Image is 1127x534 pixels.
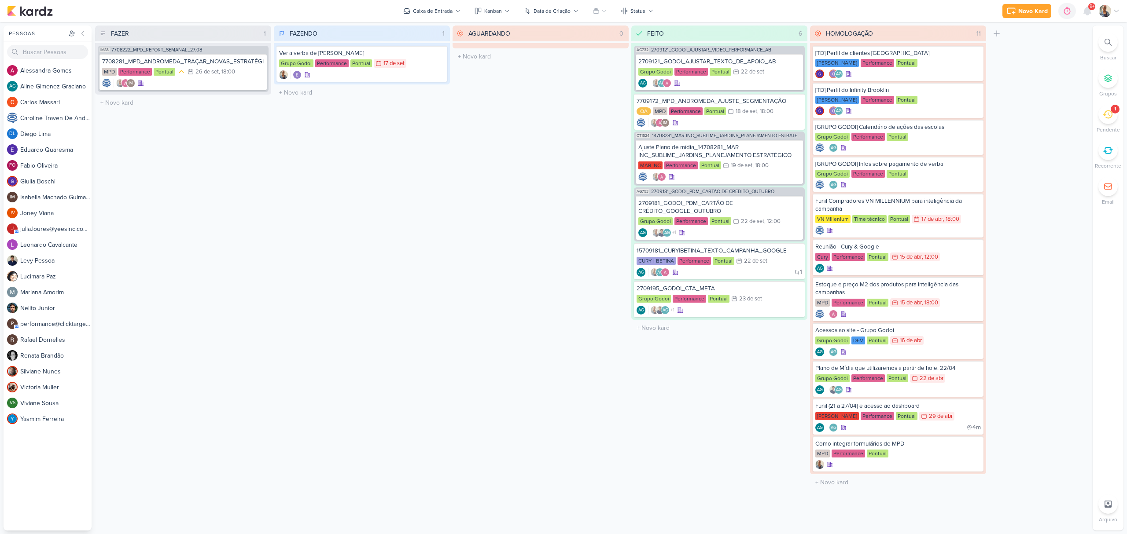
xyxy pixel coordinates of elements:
div: Criador(a): Aline Gimenez Graciano [638,79,647,88]
div: CURY | BETINA [637,257,676,265]
div: Performance [315,59,349,67]
div: Reunião - Cury & Google [815,243,981,251]
div: 19 de set [731,163,752,168]
div: 22 de set [744,258,767,264]
div: Plano de Mídia que utilizaremos a partir de hoje. 22/04 [815,364,981,372]
div: Joney Viana [7,208,18,218]
input: + Novo kard [97,96,269,109]
div: Aline Gimenez Graciano [638,79,647,88]
span: +1 [671,229,676,236]
div: [GRUPO GODOI] Infos sobre pagamento de verba [815,160,981,168]
div: 2709181_GODOI_PDM_CARTÃO DE CRÉDITO_GOOGLE_OUTUBRO [638,199,800,215]
div: Grupo Godoi [815,170,850,178]
p: AG [9,84,16,89]
div: A l e s s a n d r a G o m e s [20,66,92,75]
div: Colaboradores: Aline Gimenez Graciano [827,423,838,432]
input: Buscar Pessoas [7,45,88,59]
div: Grupo Godoi [279,59,313,67]
div: 2709121_GODOI_AJUSTAR_TEXTO_DE_APOIO_AB [638,58,800,66]
div: Pontual [867,450,888,457]
div: Performance [832,299,865,307]
div: Aline Gimenez Graciano [815,423,824,432]
img: Alessandra Gomes [656,118,664,127]
img: Giulia Boschi [815,106,824,115]
p: AG [638,308,644,313]
div: V i v i a n e S o u s a [20,399,92,408]
div: , 12:00 [764,219,781,224]
img: Caroline Traven De Andrade [815,143,824,152]
div: 26 de set [195,69,219,75]
div: 18 de set [736,109,757,114]
div: Colaboradores: Aline Gimenez Graciano [827,347,838,356]
div: Cury [815,253,830,261]
div: julia.loures@yeesinc.com.br [7,223,18,234]
div: Performance [664,161,698,169]
div: MAR INC [638,161,663,169]
div: Viviane Sousa [7,398,18,408]
div: Aline Gimenez Graciano [657,79,666,88]
div: j u l i a . l o u r e s @ y e e s i n c . c o m . b r [20,224,92,234]
p: AG [836,388,842,392]
div: Ver a verba de Godoi [279,49,445,57]
div: [TD] Perfil do Infinity Brooklin [815,86,981,94]
div: Aline Gimenez Graciano [829,180,838,189]
img: Giulia Boschi [829,69,838,78]
img: Alessandra Gomes [661,268,670,277]
div: QA [637,107,651,115]
div: p e r f o r m a n c e @ c l i c k t a r g e t . c o m . b r [20,319,92,329]
div: Performance [851,133,885,141]
img: Iara Santos [815,460,824,469]
div: 1 [1114,106,1116,113]
div: Prioridade Média [177,67,186,76]
div: Pessoas [7,29,67,37]
p: AG [638,271,644,275]
div: [PERSON_NAME] [815,96,859,104]
div: Performance [669,107,703,115]
div: Performance [861,412,894,420]
div: Grupo Godoi [638,68,673,76]
img: Carlos Massari [7,97,18,107]
div: N e l i t o J u n i o r [20,304,92,313]
div: Novo Kard [1018,7,1048,16]
div: Pontual [896,59,917,67]
div: Criador(a): Aline Gimenez Graciano [815,423,824,432]
div: Grupo Godoi [815,374,850,382]
p: AG [664,231,670,235]
div: 15 de abr [900,300,922,306]
input: + Novo kard [454,50,627,63]
div: 22 de abr [920,376,943,381]
img: Silviane Nunes [7,366,18,377]
div: Pontual [887,374,908,382]
div: Performance [674,68,708,76]
img: Rafael Dornelles [7,334,18,345]
p: Arquivo [1099,516,1117,523]
span: 4m [972,424,981,431]
span: AG732 [636,48,649,52]
div: Aline Gimenez Graciano [637,306,645,315]
div: G i u l i a B o s c h i [20,177,92,186]
div: Colaboradores: Aline Gimenez Graciano [827,143,838,152]
span: 2709121_GODOI_AJUSTAR_VIDEO_PERFORMANCE_AB [651,48,771,52]
div: , 18:00 [752,163,769,168]
div: Aline Gimenez Graciano [834,385,843,394]
div: Acessos ao site - Grupo Godoi [815,326,981,334]
div: Time técnico [852,215,887,223]
div: S i l v i a n e N u n e s [20,367,92,376]
p: AG [836,109,842,113]
img: Leonardo Cavalcante [7,239,18,250]
img: Iara Santos [650,268,659,277]
img: Alessandra Gomes [663,79,671,88]
p: Recorrente [1095,162,1121,170]
div: Colaboradores: Iara Santos, Alessandra Gomes, Isabella Machado Guimarães [648,118,670,127]
img: Caroline Traven De Andrade [815,180,824,189]
span: +1 [670,307,674,314]
div: Pontual [887,170,908,178]
img: Eduardo Quaresma [293,70,302,79]
div: Performance [678,257,711,265]
p: VS [10,401,15,406]
div: Performance [851,374,885,382]
span: 7708222_MPD_REPORT_SEMANAL_27.08 [111,48,202,52]
div: , 12:00 [922,254,938,260]
div: DEV [851,336,865,344]
div: Colaboradores: Iara Santos, Levy Pessoa, Aline Gimenez Graciano, Alessandra Gomes [650,228,676,237]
